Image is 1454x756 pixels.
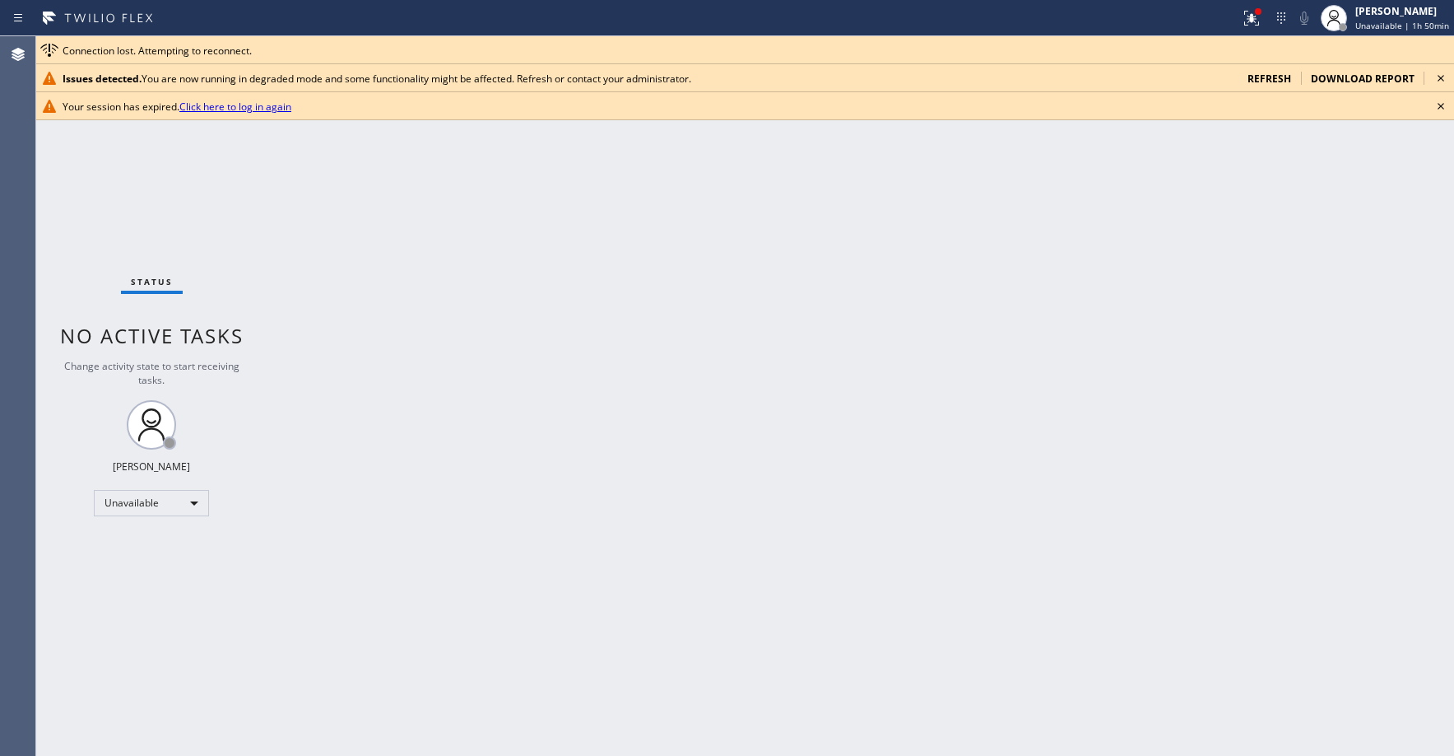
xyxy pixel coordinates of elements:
[1355,20,1449,31] span: Unavailable | 1h 50min
[1355,4,1449,18] div: [PERSON_NAME]
[1293,7,1316,30] button: Mute
[63,44,252,58] span: Connection lost. Attempting to reconnect.
[1311,72,1415,86] span: download report
[113,460,190,474] div: [PERSON_NAME]
[179,100,291,114] a: Click here to log in again
[1247,72,1291,86] span: refresh
[63,100,291,114] span: Your session has expired.
[131,276,173,287] span: Status
[64,359,239,387] span: Change activity state to start receiving tasks.
[94,490,209,516] div: Unavailable
[63,72,142,86] b: Issues detected.
[63,72,1234,86] div: You are now running in degraded mode and some functionality might be affected. Refresh or contact...
[60,322,244,349] span: No active tasks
